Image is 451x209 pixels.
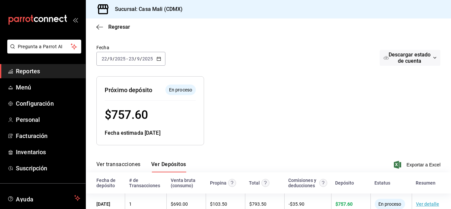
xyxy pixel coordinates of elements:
[395,161,440,169] button: Exportar a Excel
[96,178,121,188] div: Fecha de depósito
[7,40,81,53] button: Pregunta a Parrot AI
[16,131,80,140] span: Facturación
[335,180,354,186] div: Depósito
[105,86,152,94] div: Próximo depósito
[389,52,431,64] span: Descargar estado de cuenta
[16,115,80,124] span: Personal
[18,43,71,50] span: Pregunta a Parrot AI
[376,201,404,207] span: En proceso
[228,179,236,187] svg: Las propinas mostradas excluyen toda configuración de retención.
[96,161,141,172] button: Ver transacciones
[289,201,304,207] span: - $ 35.90
[249,201,266,207] span: $ 793.50
[416,180,435,186] div: Resumen
[105,129,196,137] div: Fecha estimada [DATE]
[105,108,148,122] span: $ 757.60
[113,56,115,61] span: /
[151,161,186,172] button: Ver Depósitos
[249,180,260,186] div: Total
[96,161,186,172] div: navigation tabs
[101,56,107,61] input: --
[416,201,439,207] a: Ver detalle
[171,201,188,207] span: $ 690.00
[107,56,109,61] span: /
[210,201,227,207] span: $ 103.50
[16,99,80,108] span: Configuración
[16,148,80,157] span: Inventarios
[110,5,183,13] h3: Sucursal: Casa Mali (CDMX)
[16,83,80,92] span: Menú
[171,178,202,188] div: Venta bruta (consumo)
[165,85,196,95] div: El depósito aún no se ha enviado a tu cuenta bancaria.
[288,178,318,188] div: Comisiones y deducciones
[5,48,81,55] a: Pregunta a Parrot AI
[335,201,353,207] span: $ 757.60
[134,56,136,61] span: /
[129,178,163,188] div: # de Transacciones
[126,56,128,61] span: -
[115,56,126,61] input: ----
[166,87,195,93] span: En proceso
[16,164,80,173] span: Suscripción
[108,24,130,30] span: Regresar
[137,56,140,61] input: --
[374,180,390,186] div: Estatus
[142,56,153,61] input: ----
[128,56,134,61] input: --
[140,56,142,61] span: /
[96,45,165,50] label: Fecha
[210,180,226,186] div: Propina
[96,24,130,30] button: Regresar
[109,56,113,61] input: --
[261,179,269,187] svg: Este monto equivale al total de la venta más otros abonos antes de aplicar comisión e IVA.
[319,179,327,187] svg: Contempla comisión de ventas y propinas, IVA, cancelaciones y devoluciones.
[380,50,440,66] button: Descargar estado de cuenta
[16,67,80,76] span: Reportes
[16,194,72,202] span: Ayuda
[73,17,78,22] button: open_drawer_menu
